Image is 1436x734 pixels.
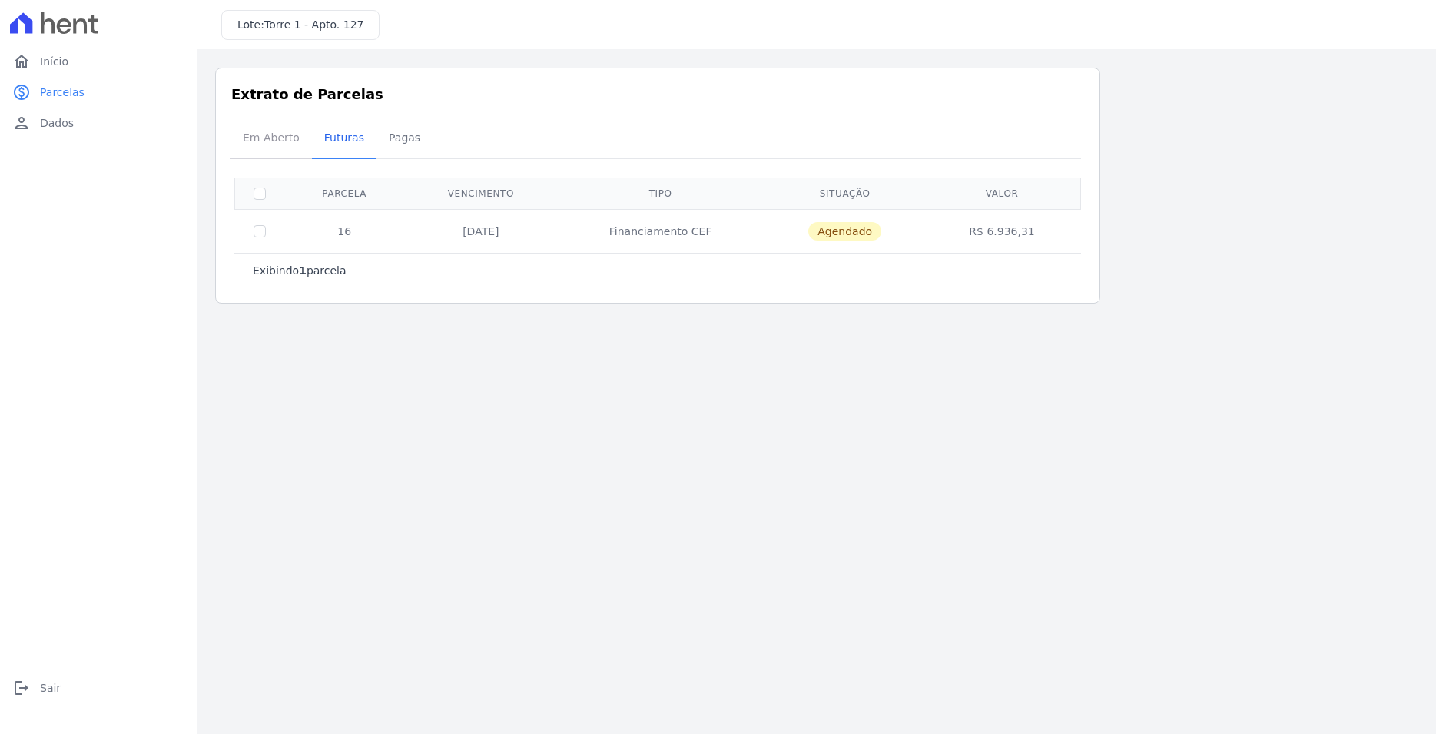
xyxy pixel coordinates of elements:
[231,84,1084,105] h3: Extrato de Parcelas
[404,178,557,209] th: Vencimento
[284,209,404,253] td: 16
[12,52,31,71] i: home
[12,83,31,101] i: paid
[926,209,1077,253] td: R$ 6.936,31
[12,679,31,697] i: logout
[234,122,309,153] span: Em Aberto
[926,178,1077,209] th: Valor
[6,673,191,703] a: logoutSair
[264,18,364,31] span: Torre 1 - Apto. 127
[808,222,881,241] span: Agendado
[284,178,404,209] th: Parcela
[40,85,85,100] span: Parcelas
[237,17,363,33] h3: Lote:
[315,122,373,153] span: Futuras
[6,77,191,108] a: paidParcelas
[40,54,68,69] span: Início
[40,115,74,131] span: Dados
[557,178,764,209] th: Tipo
[380,122,429,153] span: Pagas
[6,46,191,77] a: homeInício
[312,119,376,159] a: Futuras
[253,263,347,278] p: Exibindo parcela
[230,119,312,159] a: Em Aberto
[40,680,61,696] span: Sair
[404,209,557,253] td: [DATE]
[12,114,31,132] i: person
[557,209,764,253] td: Financiamento CEF
[6,108,191,138] a: personDados
[299,264,307,277] b: 1
[764,178,926,209] th: Situação
[376,119,433,159] a: Pagas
